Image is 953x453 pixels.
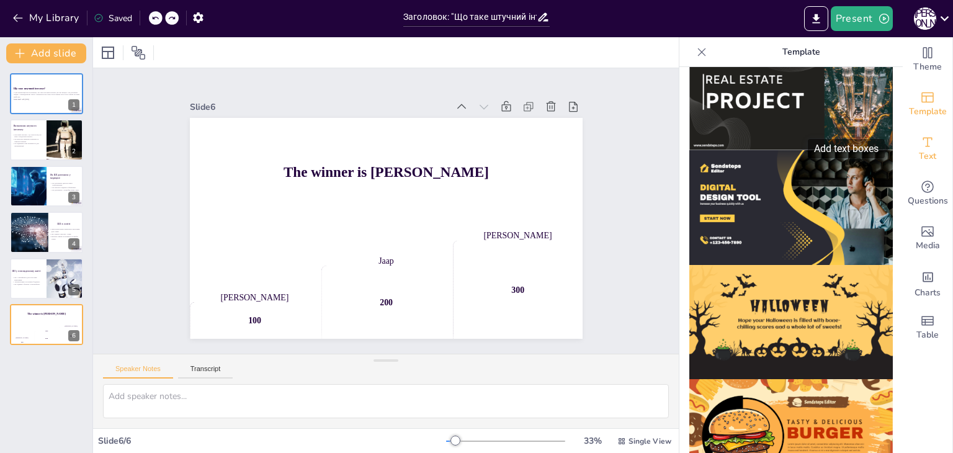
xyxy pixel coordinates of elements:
[103,365,173,379] button: Speaker Notes
[10,212,83,253] div: 4
[903,82,952,127] div: Add ready made slides
[14,98,79,101] p: Generated with [URL]
[903,305,952,350] div: Add a table
[68,330,79,341] div: 6
[10,336,34,338] div: [PERSON_NAME]
[9,8,84,28] button: My Library
[916,328,939,342] span: Table
[629,436,671,446] span: Single View
[804,6,828,31] button: Export to PowerPoint
[170,183,287,256] div: [PERSON_NAME]
[10,313,83,316] h4: The winner is [PERSON_NAME]
[12,138,42,142] p: ШІ включає машинне навчання та нейронні мережі.
[689,150,893,265] img: thumb-12.png
[68,99,79,110] div: 1
[12,276,41,280] p: ШІ у смартфонах для голосових помічників.
[131,45,146,60] span: Position
[49,233,82,235] p: ШІ оцінює прогрес учнів.
[916,239,940,253] span: Media
[35,331,59,345] div: 200
[689,35,893,150] img: thumb-11.png
[178,365,233,379] button: Transcript
[35,330,59,331] div: Jaap
[12,133,42,138] p: Штучний інтелект - це технологія, що імітує людський інтелект.
[68,192,79,203] div: 3
[380,270,541,419] div: 300
[12,283,41,285] p: ШІ підвищує безпеку в автомобілях.
[578,435,607,447] div: 33 %
[10,258,83,299] div: 5
[6,43,86,63] button: Add slide
[12,280,41,283] p: Автоматизація в розумних будинках.
[14,91,79,98] p: У цій презентації ми розглянемо, що таке штучний інтелект, як він працює і як допомагає людям у п...
[903,216,952,261] div: Add images, graphics, shapes or video
[403,8,537,26] input: Insert title
[808,139,885,158] div: Add text boxes
[10,166,83,207] div: 3
[12,142,42,146] p: ШІ відкриває нові можливості для автоматизації.
[909,105,947,119] span: Template
[152,192,282,288] div: 100
[94,12,132,24] div: Saved
[903,127,952,171] div: Add text boxes
[59,325,83,327] div: [PERSON_NAME]
[302,217,419,290] div: Jaap
[49,235,82,240] p: Вчителі краще розуміють потреби учнів.
[68,284,79,295] div: 5
[10,304,83,345] div: 6
[903,37,952,82] div: Change the overall theme
[903,171,952,216] div: Get real-time input from your audience
[712,37,890,67] p: Template
[914,7,936,30] div: Д [PERSON_NAME]
[50,186,79,189] p: ШІ аналізує медичні зображення.
[98,435,446,447] div: Slide 6 / 6
[913,60,942,74] span: Theme
[50,189,79,191] p: ШІ допомагає у розробці нових ліків.
[68,146,79,157] div: 2
[50,182,79,186] p: ШІ допомагає діагностувати захворювання.
[914,6,936,31] button: Д [PERSON_NAME]
[903,261,952,305] div: Add charts and graphs
[919,150,936,163] span: Text
[265,17,494,157] div: Slide 6
[689,265,893,380] img: thumb-13.png
[14,124,43,131] p: Визначення штучного інтелекту
[915,286,941,300] span: Charts
[429,262,546,335] div: [PERSON_NAME]
[266,226,415,354] div: 200
[59,327,83,345] div: 300
[57,222,105,226] p: ШІ в освіті
[231,72,579,282] h4: The winner is [PERSON_NAME]
[10,73,83,114] div: 1
[10,338,34,345] div: 100
[908,194,948,208] span: Questions
[14,87,45,90] strong: Що таке штучний інтелект?
[10,119,83,160] div: 2
[12,269,41,273] p: ШІ у повсякденному житті
[98,43,118,63] div: Layout
[50,173,79,180] p: Як ШІ допомагає у медицині
[68,238,79,249] div: 4
[831,6,893,31] button: Present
